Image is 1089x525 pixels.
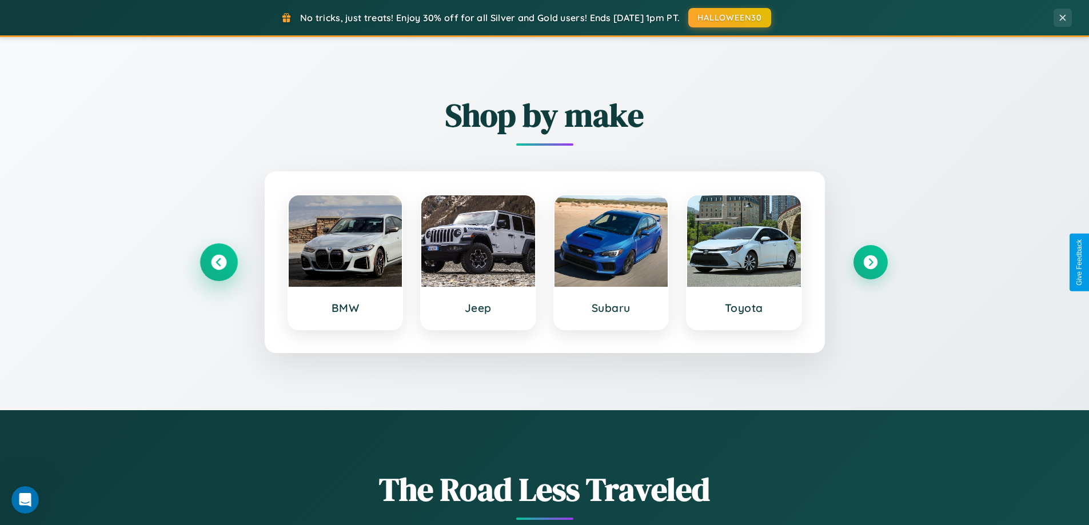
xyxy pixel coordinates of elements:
[433,301,524,315] h3: Jeep
[688,8,771,27] button: HALLOWEEN30
[11,486,39,514] iframe: Intercom live chat
[300,12,680,23] span: No tricks, just treats! Enjoy 30% off for all Silver and Gold users! Ends [DATE] 1pm PT.
[202,467,888,511] h1: The Road Less Traveled
[202,93,888,137] h2: Shop by make
[699,301,789,315] h3: Toyota
[1075,239,1083,286] div: Give Feedback
[566,301,657,315] h3: Subaru
[300,301,391,315] h3: BMW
